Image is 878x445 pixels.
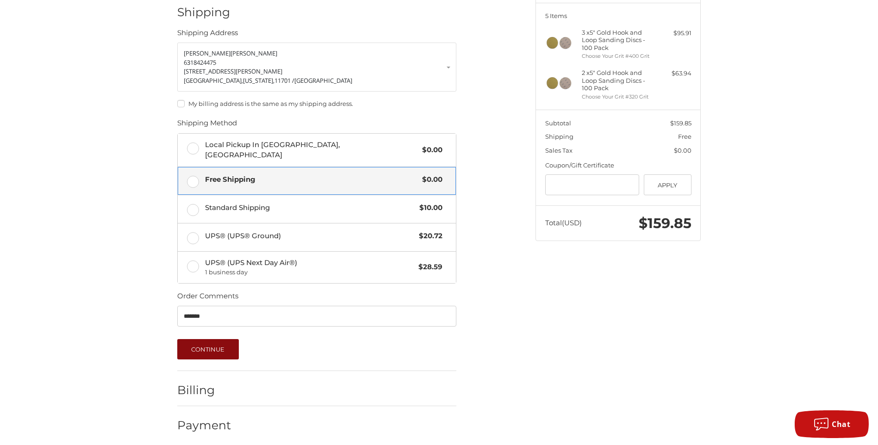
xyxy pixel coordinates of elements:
[417,145,442,155] span: $0.00
[205,231,415,241] span: UPS® (UPS® Ground)
[545,161,691,170] div: Coupon/Gift Certificate
[655,69,691,78] div: $63.94
[177,383,231,397] h2: Billing
[415,203,442,213] span: $10.00
[545,174,640,195] input: Gift Certificate or Coupon Code
[644,174,691,195] button: Apply
[674,147,691,154] span: $0.00
[184,58,216,67] span: 6318424475
[177,118,237,133] legend: Shipping Method
[205,140,418,161] span: Local Pickup In [GEOGRAPHIC_DATA], [GEOGRAPHIC_DATA]
[184,67,282,75] span: [STREET_ADDRESS][PERSON_NAME]
[184,76,243,85] span: [GEOGRAPHIC_DATA],
[670,119,691,127] span: $159.85
[205,174,418,185] span: Free Shipping
[184,49,230,57] span: [PERSON_NAME]
[294,76,352,85] span: [GEOGRAPHIC_DATA]
[639,215,691,232] span: $159.85
[205,258,414,277] span: UPS® (UPS Next Day Air®)
[545,133,573,140] span: Shipping
[205,268,414,277] span: 1 business day
[177,43,456,92] a: Enter or select a different address
[582,69,653,92] h4: 2 x 5" Gold Hook and Loop Sanding Discs - 100 Pack
[177,100,456,107] label: My billing address is the same as my shipping address.
[795,410,869,438] button: Chat
[177,28,238,43] legend: Shipping Address
[205,203,415,213] span: Standard Shipping
[582,29,653,51] h4: 3 x 5" Gold Hook and Loop Sanding Discs - 100 Pack
[545,218,582,227] span: Total (USD)
[655,29,691,38] div: $95.91
[582,52,653,60] li: Choose Your Grit #400 Grit
[582,93,653,101] li: Choose Your Grit #320 Grit
[678,133,691,140] span: Free
[545,12,691,19] h3: 5 Items
[274,76,294,85] span: 11701 /
[230,49,277,57] span: [PERSON_NAME]
[177,418,231,433] h2: Payment
[177,339,239,359] button: Continue
[177,5,231,19] h2: Shipping
[243,76,274,85] span: [US_STATE],
[545,147,573,154] span: Sales Tax
[414,262,442,272] span: $28.59
[545,119,571,127] span: Subtotal
[414,231,442,241] span: $20.72
[417,174,442,185] span: $0.00
[177,291,238,306] legend: Order Comments
[832,419,850,429] span: Chat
